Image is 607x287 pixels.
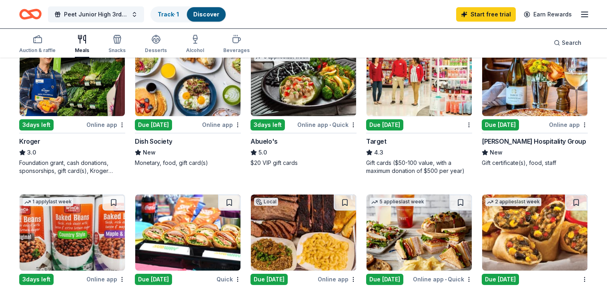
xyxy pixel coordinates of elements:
div: Due [DATE] [366,274,403,285]
div: 3 days left [250,119,285,130]
div: Online app [318,274,357,284]
div: Due [DATE] [482,119,519,130]
img: Image for Ray's BBQ Shack [251,195,356,271]
div: [PERSON_NAME] Hospitality Group [482,136,586,146]
a: Image for Kroger1 applylast week3days leftOnline appKroger3.0Foundation grant, cash donations, sp... [19,40,125,175]
button: Peet Junior High 3rd Annual Hispanic Heritage Night [48,6,144,22]
div: 3 days left [19,274,54,285]
img: Image for Berg Hospitality Group [482,40,587,116]
div: 5 applies last week [370,198,426,206]
button: Auction & raffle [19,31,56,58]
a: Earn Rewards [519,7,577,22]
img: Image for Chili's [482,195,587,271]
a: Image for Target3 applieslast weekDue [DATE]Target4.3Gift cards ($50-100 value, with a maximum do... [366,40,472,175]
button: Beverages [223,31,250,58]
span: • [445,276,447,283]
div: Abuelo's [250,136,278,146]
div: Kroger [19,136,40,146]
div: Due [DATE] [250,274,288,285]
div: Online app [86,274,125,284]
div: 3 days left [19,119,54,130]
img: Image for Kroger [20,40,125,116]
div: Online app [549,120,588,130]
a: Discover [193,11,219,18]
img: Image for Dish Society [135,40,240,116]
a: Image for Berg Hospitality GroupLocalDue [DATE]Online app[PERSON_NAME] Hospitality GroupNewGift c... [482,40,588,167]
button: Alcohol [186,31,204,58]
div: Auction & raffle [19,47,56,54]
span: Peet Junior High 3rd Annual Hispanic Heritage Night [64,10,128,19]
span: 3.0 [27,148,36,157]
span: New [143,148,156,157]
div: Due [DATE] [135,119,172,130]
div: Meals [75,47,89,54]
div: Due [DATE] [366,119,403,130]
div: Foundation grant, cash donations, sponsorships, gift card(s), Kroger products [19,159,125,175]
div: Monetary, food, gift card(s) [135,159,241,167]
div: Due [DATE] [482,274,519,285]
span: 4.3 [374,148,383,157]
div: Target [366,136,387,146]
div: $20 VIP gift cards [250,159,357,167]
img: Image for WinCo Foods [20,195,125,271]
button: Track· 1Discover [150,6,226,22]
div: Local [254,198,278,206]
div: 2 applies last week [485,198,541,206]
img: Image for Abuelo's [251,40,356,116]
button: Desserts [145,31,167,58]
div: Gift certificate(s), food, staff [482,159,588,167]
div: Online app [86,120,125,130]
div: Online app [202,120,241,130]
div: Gift cards ($50-100 value, with a maximum donation of $500 per year) [366,159,472,175]
div: Dish Society [135,136,172,146]
button: Snacks [108,31,126,58]
img: Image for Target [367,40,472,116]
div: Due [DATE] [135,274,172,285]
span: 5.0 [258,148,267,157]
a: Start free trial [456,7,516,22]
span: Search [562,38,581,48]
button: Meals [75,31,89,58]
a: Home [19,5,42,24]
div: Desserts [145,47,167,54]
div: Alcohol [186,47,204,54]
div: Snacks [108,47,126,54]
div: Online app Quick [413,274,472,284]
img: Image for Subway [135,195,240,271]
div: Quick [216,274,241,284]
img: Image for McAlister's Deli [367,195,472,271]
a: Image for Abuelo's Top rated3 applieslast week3days leftOnline app•QuickAbuelo's5.0$20 VIP gift c... [250,40,357,167]
a: Track· 1 [158,11,179,18]
a: Image for Dish SocietyLocalDue [DATE]Online appDish SocietyNewMonetary, food, gift card(s) [135,40,241,167]
button: Search [547,35,588,51]
div: 1 apply last week [23,198,73,206]
div: Online app Quick [297,120,357,130]
span: • [329,122,331,128]
div: Beverages [223,47,250,54]
span: New [490,148,503,157]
